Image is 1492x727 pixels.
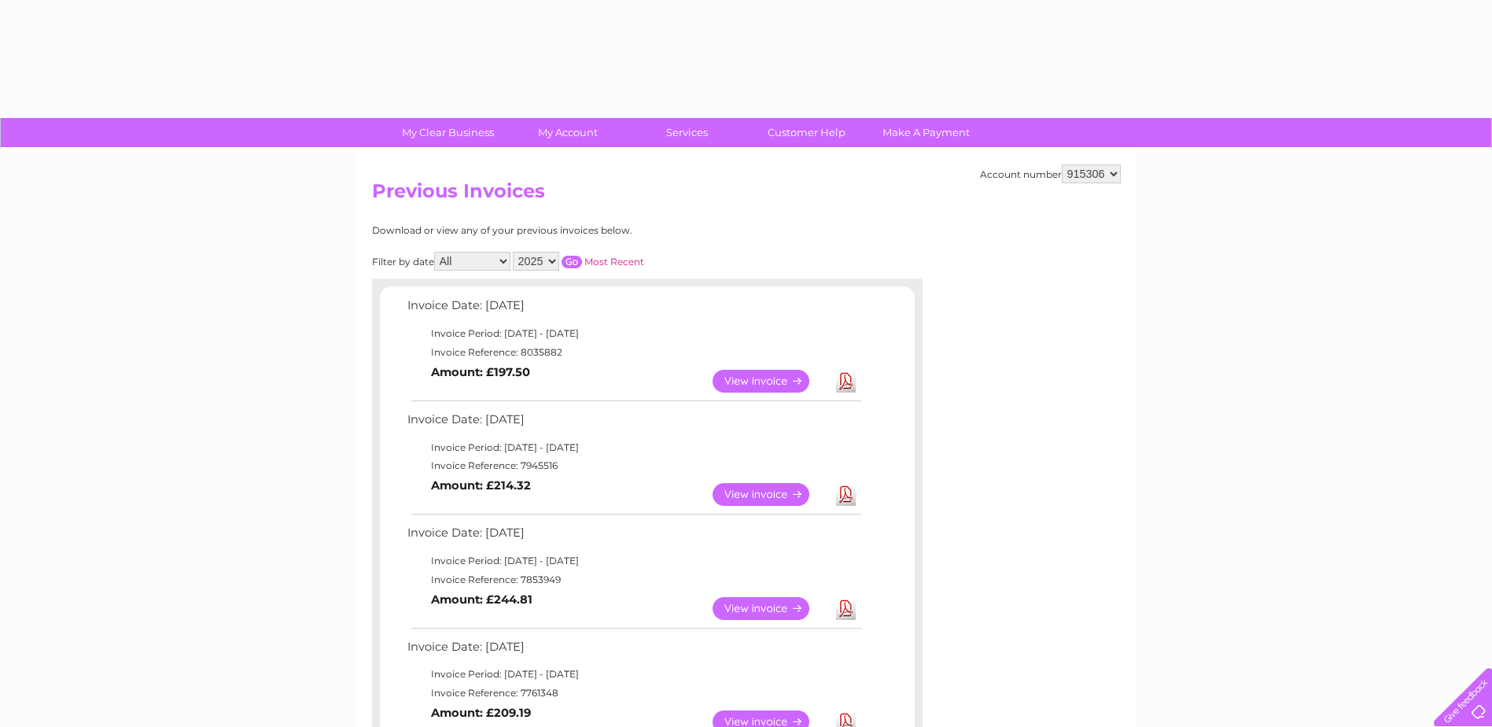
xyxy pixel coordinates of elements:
[372,252,785,271] div: Filter by date
[403,456,864,475] td: Invoice Reference: 7945516
[403,295,864,324] td: Invoice Date: [DATE]
[836,597,856,620] a: Download
[431,706,531,720] b: Amount: £209.19
[431,478,531,493] b: Amount: £214.32
[713,370,828,393] a: View
[980,164,1121,183] div: Account number
[836,370,856,393] a: Download
[713,597,828,620] a: View
[503,118,632,147] a: My Account
[403,522,864,552] td: Invoice Date: [DATE]
[431,365,530,379] b: Amount: £197.50
[403,684,864,703] td: Invoice Reference: 7761348
[403,409,864,438] td: Invoice Date: [DATE]
[713,483,828,506] a: View
[403,665,864,684] td: Invoice Period: [DATE] - [DATE]
[861,118,991,147] a: Make A Payment
[403,343,864,362] td: Invoice Reference: 8035882
[836,483,856,506] a: Download
[403,637,864,666] td: Invoice Date: [DATE]
[372,225,785,236] div: Download or view any of your previous invoices below.
[403,324,864,343] td: Invoice Period: [DATE] - [DATE]
[403,438,864,457] td: Invoice Period: [DATE] - [DATE]
[403,552,864,570] td: Invoice Period: [DATE] - [DATE]
[383,118,513,147] a: My Clear Business
[742,118,871,147] a: Customer Help
[584,256,644,268] a: Most Recent
[622,118,752,147] a: Services
[372,180,1121,210] h2: Previous Invoices
[403,570,864,589] td: Invoice Reference: 7853949
[431,592,532,607] b: Amount: £244.81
